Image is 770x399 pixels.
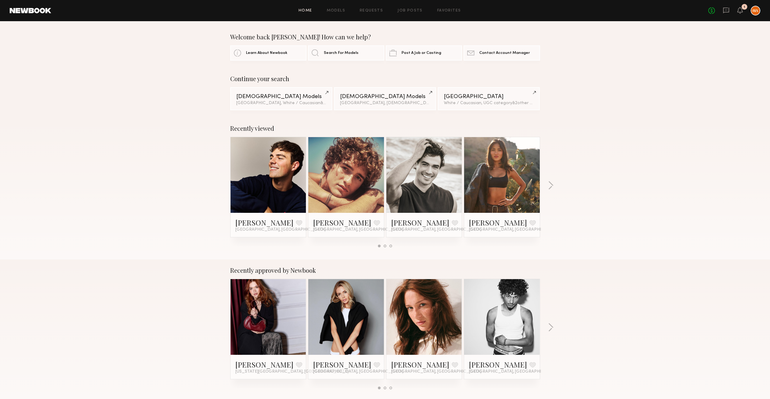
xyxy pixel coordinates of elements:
span: [GEOGRAPHIC_DATA], [GEOGRAPHIC_DATA] [391,227,481,232]
span: [US_STATE][GEOGRAPHIC_DATA], [GEOGRAPHIC_DATA] [235,369,349,374]
a: [GEOGRAPHIC_DATA]White / Caucasian, UGC category&2other filters [438,87,540,110]
a: [PERSON_NAME] [313,360,371,369]
span: [GEOGRAPHIC_DATA], [GEOGRAPHIC_DATA] [313,227,403,232]
a: Contact Account Manager [464,45,540,61]
div: Recently viewed [230,125,540,132]
a: [PERSON_NAME] [469,218,527,227]
span: Learn About Newbook [246,51,287,55]
span: [GEOGRAPHIC_DATA], [GEOGRAPHIC_DATA] [235,227,326,232]
a: [PERSON_NAME] [469,360,527,369]
div: Continue your search [230,75,540,82]
a: [DEMOGRAPHIC_DATA] Models[GEOGRAPHIC_DATA], [DEMOGRAPHIC_DATA] [334,87,436,110]
span: Search For Models [324,51,359,55]
span: Post A Job or Casting [401,51,441,55]
div: [GEOGRAPHIC_DATA], White / Caucasian [236,101,326,105]
a: [PERSON_NAME] [313,218,371,227]
span: Contact Account Manager [479,51,530,55]
a: [PERSON_NAME] [235,218,293,227]
div: Recently approved by Newbook [230,267,540,274]
a: [PERSON_NAME] [235,360,293,369]
div: [DEMOGRAPHIC_DATA] Models [340,94,430,100]
a: Learn About Newbook [230,45,306,61]
span: [GEOGRAPHIC_DATA], [GEOGRAPHIC_DATA] [469,369,559,374]
a: Search For Models [308,45,384,61]
div: [GEOGRAPHIC_DATA], [DEMOGRAPHIC_DATA] [340,101,430,105]
a: Requests [360,9,383,13]
a: Favorites [437,9,461,13]
span: [GEOGRAPHIC_DATA], [GEOGRAPHIC_DATA] [391,369,481,374]
span: & 1 other filter [320,101,346,105]
a: Post A Job or Casting [386,45,462,61]
a: Home [299,9,312,13]
div: Welcome back [PERSON_NAME]! How can we help? [230,33,540,41]
div: [GEOGRAPHIC_DATA] [444,94,534,100]
span: & 2 other filter s [512,101,541,105]
a: [PERSON_NAME] [391,360,449,369]
span: [GEOGRAPHIC_DATA], [GEOGRAPHIC_DATA] [313,369,403,374]
a: [DEMOGRAPHIC_DATA] Models[GEOGRAPHIC_DATA], White / Caucasian&1other filter [230,87,332,110]
div: White / Caucasian, UGC category [444,101,534,105]
a: Models [327,9,345,13]
span: [GEOGRAPHIC_DATA], [GEOGRAPHIC_DATA] [469,227,559,232]
div: 1 [744,5,745,9]
a: [PERSON_NAME] [391,218,449,227]
div: [DEMOGRAPHIC_DATA] Models [236,94,326,100]
a: Job Posts [398,9,423,13]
